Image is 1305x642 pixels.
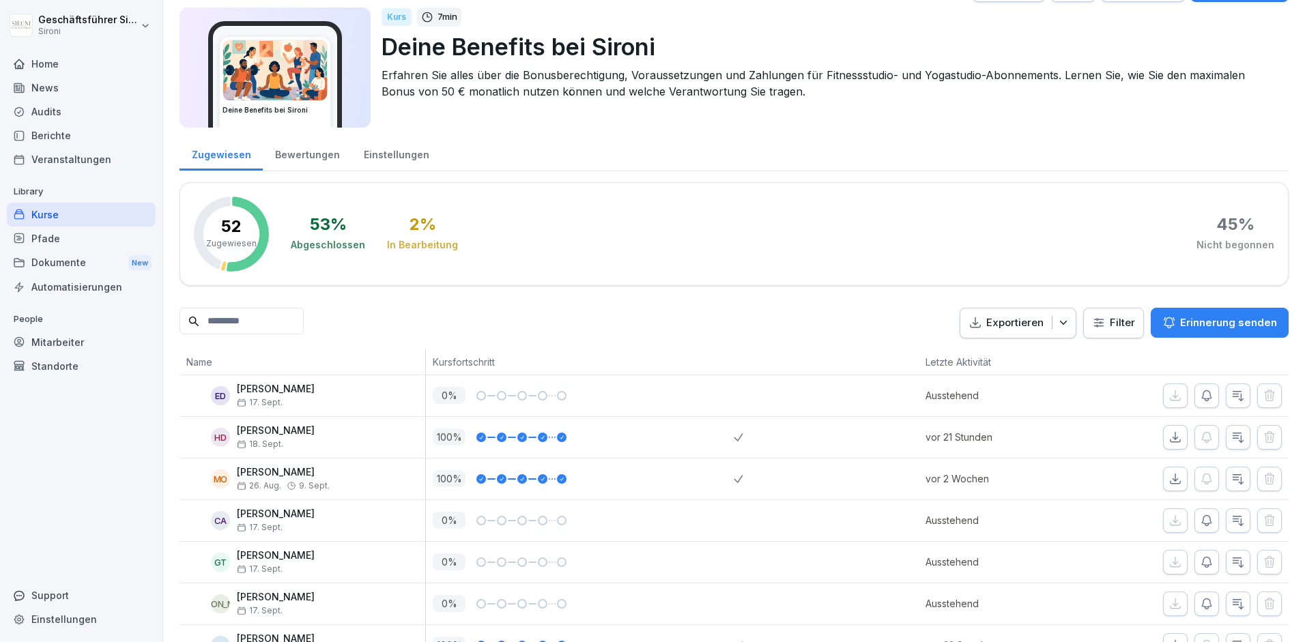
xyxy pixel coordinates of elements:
p: Ausstehend [926,513,1073,527]
p: 0 % [433,387,465,404]
p: Sironi [38,27,138,36]
p: [PERSON_NAME] [237,592,315,603]
a: Berichte [7,123,156,147]
p: Zugewiesen [206,237,257,250]
img: qv31ye6da0ab8wtu5n9xmwyd.png [223,40,327,100]
p: [PERSON_NAME] [237,383,315,395]
a: Pfade [7,227,156,250]
p: Ausstehend [926,596,1073,611]
p: 100 % [433,428,465,446]
p: Erfahren Sie alles über die Bonusberechtigung, Voraussetzungen und Zahlungen für Fitnessstudio- u... [382,67,1278,100]
span: 17. Sept. [237,523,283,532]
div: CA [211,511,230,530]
p: Kursfortschritt [433,355,727,369]
button: Erinnerung senden [1151,308,1289,338]
a: Standorte [7,354,156,378]
p: 0 % [433,595,465,612]
span: 17. Sept. [237,398,283,407]
p: Deine Benefits bei Sironi [382,29,1278,64]
p: [PERSON_NAME] [237,425,315,437]
a: Kurse [7,203,156,227]
a: Bewertungen [263,136,352,171]
p: Exportieren [986,315,1044,331]
h3: Deine Benefits bei Sironi [223,105,328,115]
div: In Bearbeitung [387,238,458,252]
span: 9. Sept. [299,481,330,491]
span: 26. Aug. [237,481,281,491]
p: 52 [221,218,242,235]
p: [PERSON_NAME] [237,508,315,520]
p: 0 % [433,512,465,529]
span: 18. Sept. [237,439,283,449]
p: Library [7,181,156,203]
button: Filter [1084,308,1143,338]
div: Kurs [382,8,412,26]
div: MO [211,469,230,488]
a: Automatisierungen [7,275,156,299]
a: Einstellungen [352,136,441,171]
div: HD [211,428,230,447]
p: Name [186,355,418,369]
div: New [128,255,152,271]
a: Home [7,52,156,76]
button: Exportieren [960,308,1076,338]
a: News [7,76,156,100]
p: 100 % [433,470,465,487]
span: 17. Sept. [237,564,283,574]
p: Geschäftsführer Sironi [38,14,138,26]
div: Support [7,583,156,607]
a: Mitarbeiter [7,330,156,354]
p: [PERSON_NAME] [237,467,330,478]
p: vor 21 Stunden [926,430,1073,444]
p: 0 % [433,553,465,570]
div: Nicht begonnen [1196,238,1274,252]
p: [PERSON_NAME] [237,550,315,561]
a: Einstellungen [7,607,156,631]
p: vor 2 Wochen [926,471,1073,486]
div: Filter [1092,316,1135,330]
p: People [7,308,156,330]
span: 17. Sept. [237,606,283,615]
p: Erinnerung senden [1180,315,1277,330]
a: DokumenteNew [7,250,156,276]
div: ED [211,386,230,405]
a: Veranstaltungen [7,147,156,171]
p: Ausstehend [926,555,1073,569]
p: Ausstehend [926,388,1073,403]
p: 7 min [438,10,457,24]
div: 2 % [410,216,436,233]
div: GT [211,553,230,572]
div: Abgeschlossen [291,238,365,252]
div: [PERSON_NAME] [211,594,230,613]
p: Letzte Aktivität [926,355,1066,369]
div: 45 % [1216,216,1254,233]
a: Zugewiesen [180,136,263,171]
div: Dokumente [7,250,156,276]
div: 53 % [310,216,347,233]
a: Audits [7,100,156,123]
